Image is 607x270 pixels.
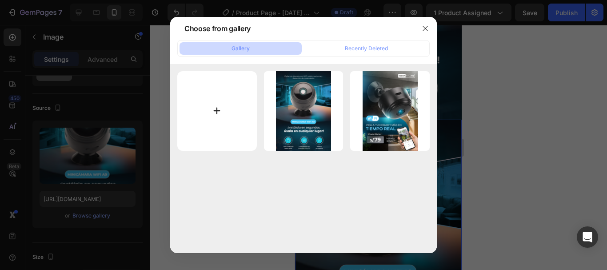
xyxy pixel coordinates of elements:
[577,226,598,248] div: Open Intercom Messenger
[345,44,388,52] div: Recently Deleted
[184,23,251,34] div: Choose from gallery
[11,82,30,90] div: Image
[305,42,427,55] button: Recently Deleted
[276,71,331,151] img: image
[363,71,418,151] img: image
[232,44,250,52] div: Gallery
[180,42,302,55] button: Gallery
